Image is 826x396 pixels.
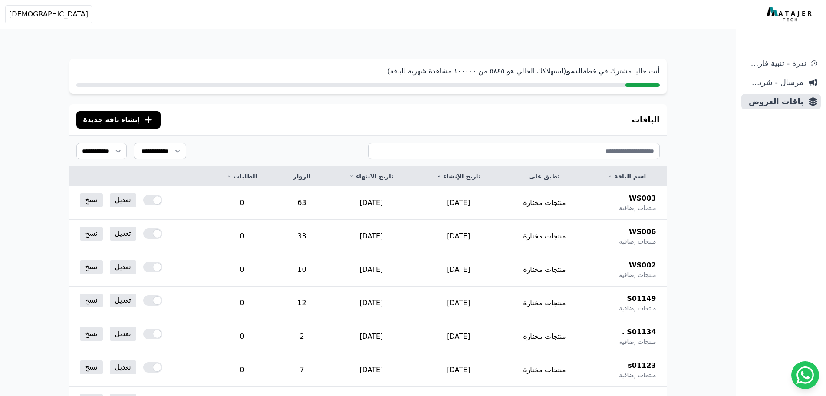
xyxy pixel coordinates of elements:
a: اسم الباقة [597,172,656,181]
td: [DATE] [415,220,502,253]
td: منتجات مختارة [502,320,587,353]
span: مرسال - شريط دعاية [745,76,803,89]
a: نسخ [80,294,103,307]
td: [DATE] [328,287,415,320]
td: [DATE] [415,253,502,287]
span: WS006 [629,227,656,237]
a: نسخ [80,327,103,341]
a: تعديل [110,260,136,274]
td: منتجات مختارة [502,186,587,220]
td: [DATE] [328,186,415,220]
td: [DATE] [328,253,415,287]
td: 33 [276,220,327,253]
p: أنت حاليا مشترك في خطة (استهلاكك الحالي هو ٥٨٤٥ من ١۰۰۰۰۰ مشاهدة شهرية للباقة) [76,66,660,76]
a: تعديل [110,193,136,207]
td: 7 [276,353,327,387]
span: WS002 [629,260,656,271]
span: s01123 [628,360,656,371]
span: S01149 [627,294,656,304]
span: S01134 . [622,327,656,337]
td: 0 [207,253,276,287]
td: 10 [276,253,327,287]
td: 12 [276,287,327,320]
span: WS003 [629,193,656,204]
a: تعديل [110,227,136,241]
td: 63 [276,186,327,220]
span: ندرة - تنبية قارب علي النفاذ [745,57,806,69]
h3: الباقات [632,114,660,126]
span: [DEMOGRAPHIC_DATA] [9,9,88,20]
span: منتجات إضافية [619,237,656,246]
td: 2 [276,320,327,353]
span: إنشاء باقة جديدة [83,115,140,125]
img: MatajerTech Logo [767,7,814,22]
span: منتجات إضافية [619,304,656,313]
span: منتجات إضافية [619,271,656,279]
td: 0 [207,353,276,387]
a: تاريخ الانتهاء [338,172,405,181]
td: 0 [207,287,276,320]
button: إنشاء باقة جديدة [76,111,161,129]
td: [DATE] [328,220,415,253]
span: منتجات إضافية [619,337,656,346]
a: نسخ [80,360,103,374]
th: تطبق على [502,167,587,186]
td: 0 [207,186,276,220]
th: الزوار [276,167,327,186]
td: [DATE] [415,186,502,220]
td: [DATE] [328,320,415,353]
button: [DEMOGRAPHIC_DATA] [5,5,92,23]
a: الطلبات [218,172,266,181]
td: منتجات مختارة [502,253,587,287]
span: منتجات إضافية [619,371,656,379]
span: باقات العروض [745,96,803,108]
td: [DATE] [415,287,502,320]
td: 0 [207,320,276,353]
a: نسخ [80,260,103,274]
td: 0 [207,220,276,253]
a: نسخ [80,227,103,241]
a: تعديل [110,360,136,374]
td: [DATE] [415,353,502,387]
a: نسخ [80,193,103,207]
td: [DATE] [328,353,415,387]
td: منتجات مختارة [502,353,587,387]
td: منتجات مختارة [502,220,587,253]
a: تاريخ الإنشاء [425,172,492,181]
td: [DATE] [415,320,502,353]
strong: النمو [566,67,583,75]
a: تعديل [110,327,136,341]
span: منتجات إضافية [619,204,656,212]
a: تعديل [110,294,136,307]
td: منتجات مختارة [502,287,587,320]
